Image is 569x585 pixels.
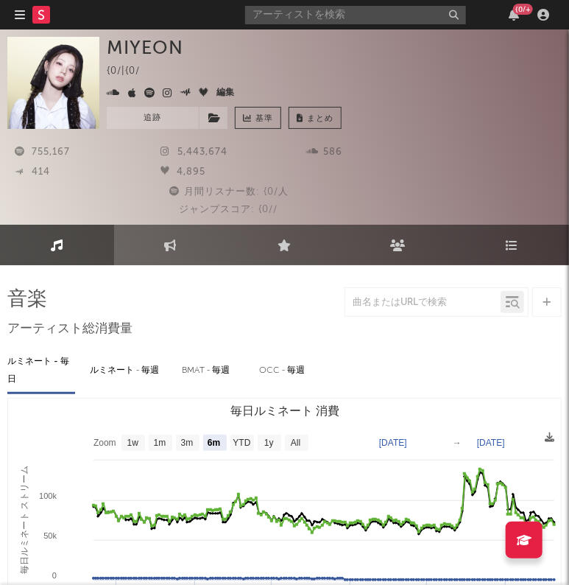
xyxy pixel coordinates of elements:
text: Zoom [93,438,116,449]
input: 曲名またはURLで検索 [345,297,501,309]
text: YTD [233,438,250,449]
span: 414 [15,167,50,177]
text: 100k [39,491,57,500]
text: 毎日ルミネート 消費 [230,404,339,417]
span: まとめ [307,115,333,123]
input: アーティストを検索 [245,6,466,24]
text: → [453,438,462,448]
div: MIYEON [107,37,183,58]
div: OCC - 毎週 [259,358,318,383]
button: {0/+ [509,9,519,21]
text: [DATE] [379,438,407,448]
span: 月間リスナー数: {0/人 [168,187,289,197]
span: 586 [306,147,342,157]
span: 755,167 [15,147,70,157]
text: 1y [264,438,274,449]
div: ルミネート - 毎週 [90,358,167,383]
span: 4,895 [160,167,205,177]
button: まとめ [289,107,342,129]
button: 追跡 [107,107,199,129]
text: 0 [52,571,57,580]
a: 基準 [235,107,281,129]
span: アーティスト総消費量 [7,320,132,338]
text: 3m [181,438,194,449]
div: BMAT - 毎週 [182,358,244,383]
text: 1m [154,438,166,449]
span: 基準 [255,111,273,128]
button: 編集 [216,85,234,102]
text: 1w [127,438,139,449]
text: 6m [208,438,220,449]
text: [DATE] [477,438,505,448]
text: All [291,438,300,449]
div: {0/+ [513,4,533,15]
text: 50k [43,531,57,540]
text: 毎日ルミネート ストリーム [19,466,29,574]
div: ルミネート - 毎日 [7,349,75,392]
div: {0/ | {0/ [107,63,157,80]
span: ジャンプスコア: {0// [179,205,278,214]
span: 5,443,674 [160,147,227,157]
